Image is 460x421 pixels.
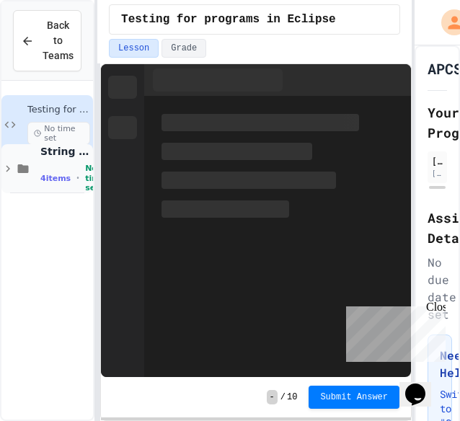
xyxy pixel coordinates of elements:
[27,122,90,145] span: No time set
[121,11,336,28] span: Testing for programs in Eclipse
[162,39,206,58] button: Grade
[85,164,105,192] span: No time set
[432,168,443,179] div: [PERSON_NAME][EMAIL_ADDRESS][DOMAIN_NAME]
[399,363,446,407] iframe: chat widget
[40,174,71,183] span: 4 items
[432,154,443,167] div: [PERSON_NAME]
[309,386,399,409] button: Submit Answer
[13,10,81,71] button: Back to Teams
[428,254,447,323] div: No due date set
[27,104,90,116] span: Testing for programs in Eclipse
[76,172,79,184] span: •
[428,208,447,248] h2: Assignment Details
[428,102,447,143] h2: Your Progress
[43,18,74,63] span: Back to Teams
[340,301,446,362] iframe: chat widget
[267,390,278,404] span: -
[320,391,388,403] span: Submit Answer
[6,6,99,92] div: Chat with us now!Close
[287,391,297,403] span: 10
[40,145,90,158] span: String Programs
[109,39,159,58] button: Lesson
[280,391,286,403] span: /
